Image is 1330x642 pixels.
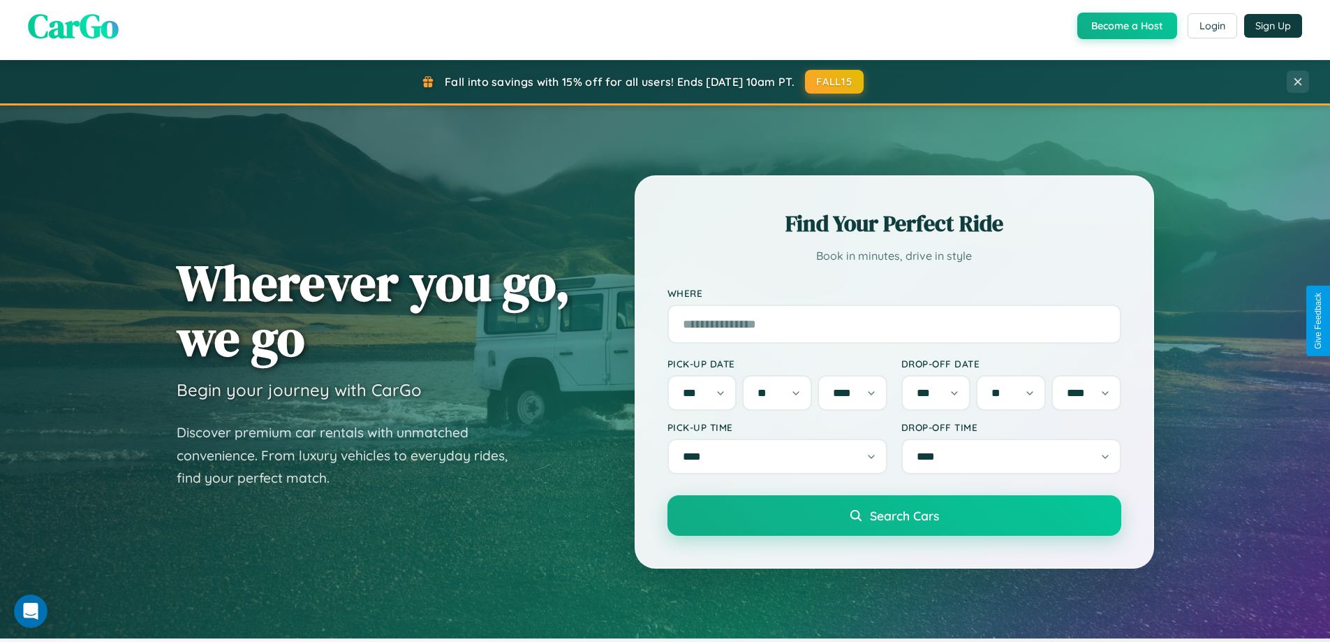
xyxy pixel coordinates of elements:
label: Drop-off Date [901,358,1121,370]
label: Where [667,287,1121,299]
span: CarGo [28,3,119,49]
iframe: Intercom live chat [14,594,47,628]
p: Book in minutes, drive in style [667,246,1121,266]
label: Drop-off Time [901,421,1121,433]
div: Give Feedback [1313,293,1323,349]
span: Fall into savings with 15% off for all users! Ends [DATE] 10am PT. [445,75,795,89]
button: FALL15 [805,70,864,94]
button: Become a Host [1077,13,1177,39]
label: Pick-up Date [667,358,887,370]
h1: Wherever you go, we go [177,255,570,365]
label: Pick-up Time [667,421,887,433]
button: Sign Up [1244,14,1302,38]
button: Search Cars [667,495,1121,536]
h3: Begin your journey with CarGo [177,379,422,400]
button: Login [1188,13,1237,38]
p: Discover premium car rentals with unmatched convenience. From luxury vehicles to everyday rides, ... [177,421,526,490]
span: Search Cars [870,508,939,523]
h2: Find Your Perfect Ride [667,208,1121,239]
